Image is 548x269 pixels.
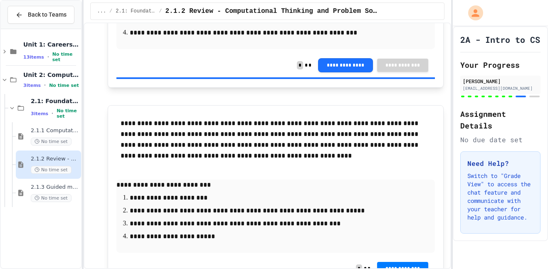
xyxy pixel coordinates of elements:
div: No due date set [460,135,541,145]
span: Back to Teams [28,10,67,19]
span: No time set [31,166,72,174]
h2: Assignment Details [460,108,541,131]
span: 13 items [23,54,44,60]
span: 2.1.2 Review - Computational Thinking and Problem Solving [31,155,79,163]
span: No time set [31,194,72,202]
span: 2.1.3 Guided morning routine flowchart [31,184,79,191]
span: • [44,82,46,89]
span: • [52,110,53,117]
span: ... [97,8,106,15]
span: 3 items [31,111,48,116]
div: My Account [459,3,485,22]
span: No time set [49,83,79,88]
h1: 2A - Intro to CS [460,34,540,45]
span: No time set [52,52,79,62]
span: • [47,54,49,60]
span: 3 items [23,83,41,88]
button: Back to Teams [7,6,74,24]
div: [PERSON_NAME] [463,77,538,85]
span: Unit 2: Computational Thinking & Problem-Solving [23,71,79,79]
span: 2.1.1 Computational Thinking and Problem Solving [31,127,79,134]
div: [EMAIL_ADDRESS][DOMAIN_NAME] [463,85,538,91]
span: 2.1: Foundations of Computational Thinking [31,97,79,105]
span: No time set [31,138,72,146]
span: 2.1: Foundations of Computational Thinking [116,8,156,15]
span: Unit 1: Careers & Professionalism [23,41,79,48]
span: / [159,8,162,15]
h2: Your Progress [460,59,541,71]
h3: Need Help? [467,158,533,168]
span: / [109,8,112,15]
span: No time set [57,108,79,119]
span: 2.1.2 Review - Computational Thinking and Problem Solving [165,6,378,16]
p: Switch to "Grade View" to access the chat feature and communicate with your teacher for help and ... [467,172,533,222]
